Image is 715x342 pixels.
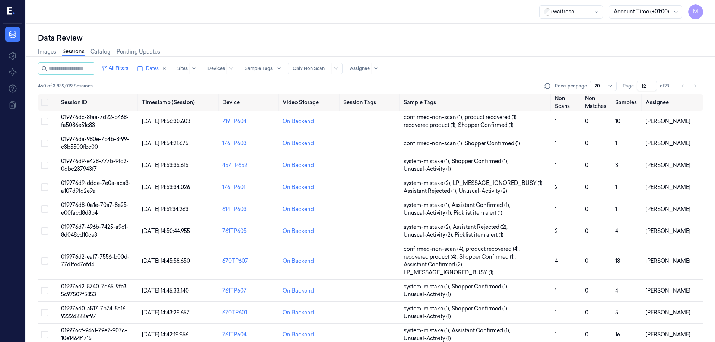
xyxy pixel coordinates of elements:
span: [DATE] 14:45:33.140 [142,287,189,294]
th: Session ID [58,94,139,111]
span: 019976d8-0a1e-70a7-8e25-e00facd8d8b4 [61,202,129,216]
span: system-mistake (1) , [404,305,452,313]
span: [PERSON_NAME] [646,184,690,191]
span: 4 [615,228,618,234]
span: Picklist item alert (1) [455,231,503,239]
span: Unusual-Activity (1) [404,291,451,298]
span: [DATE] 14:42:19.956 [142,331,188,338]
div: 761TP605 [222,227,277,235]
div: On Backend [283,118,314,125]
span: [DATE] 14:43:29.657 [142,309,190,316]
span: 0 [585,258,588,264]
button: Select row [41,309,48,316]
th: Samples [612,94,642,111]
span: 5 [615,309,618,316]
a: Pending Updates [117,48,160,56]
span: Unusual-Activity (2) [459,187,507,195]
span: Shopper Confirmed (1) , [452,305,510,313]
span: 2 [555,228,558,234]
span: 0 [585,309,588,316]
span: 1 [555,331,557,338]
span: [DATE] 14:56:30.603 [142,118,190,125]
button: Select row [41,205,48,213]
button: Go to previous page [678,81,688,91]
span: 1 [555,287,557,294]
span: [PERSON_NAME] [646,331,690,338]
button: Dates [134,63,170,74]
div: 614TP603 [222,205,277,213]
span: [DATE] 14:51:34.263 [142,206,188,212]
span: Unusual-Activity (1) [404,313,451,320]
div: On Backend [283,183,314,191]
span: [PERSON_NAME] [646,228,690,234]
span: Dates [146,65,159,72]
span: 10 [615,118,620,125]
span: 019976d2-8740-7d65-9fe3-5c97507f5853 [61,283,129,298]
span: 019976d9-e428-777b-9fd2-0dbc237943f7 [61,158,129,172]
span: 0 [585,331,588,338]
span: recovered product (1) , [404,121,458,129]
span: 1 [555,162,557,169]
button: Select row [41,287,48,294]
span: confirmed-non-scan (1) , [404,114,465,121]
span: [PERSON_NAME] [646,206,690,212]
th: Non Matches [582,94,612,111]
span: 460 of 3,839,019 Sessions [38,83,93,89]
th: Session Tags [340,94,401,111]
span: system-mistake (1) , [404,327,452,335]
span: 2 [555,184,558,191]
span: recovered product (4) , [404,253,459,261]
span: 1 [555,206,557,212]
span: [DATE] 14:53:35.615 [142,162,188,169]
span: 0 [585,140,588,147]
div: On Backend [283,331,314,339]
span: LP_MESSAGE_IGNORED_BUSY (1) , [453,179,545,187]
span: Page [623,83,634,89]
button: Go to next page [690,81,700,91]
span: [PERSON_NAME] [646,162,690,169]
th: Timestamp (Session) [139,94,219,111]
button: Select row [41,140,48,147]
span: Assistant Rejected (1) , [404,187,459,195]
span: 1 [555,309,557,316]
span: 0 [585,162,588,169]
span: 1 [615,140,617,147]
a: Sessions [62,48,85,56]
span: LP_MESSAGE_IGNORED_BUSY (1) [404,269,493,277]
span: 0 [585,118,588,125]
span: system-mistake (2) , [404,179,453,187]
span: 019976dc-8faa-7d22-b468-fa5086e51c83 [61,114,129,128]
span: 1 [555,118,557,125]
span: Picklist item alert (1) [454,209,502,217]
div: Data Review [38,33,703,43]
span: [PERSON_NAME] [646,309,690,316]
span: 019976d0-a517-7b74-8a16-9222d222af97 [61,305,128,320]
div: On Backend [283,287,314,295]
span: 0 [585,184,588,191]
span: Shopper Confirmed (1) [458,121,514,129]
div: 176TP603 [222,140,277,147]
span: Unusual-Activity (1) [404,165,451,173]
div: 761TP607 [222,287,277,295]
button: Select row [41,257,48,265]
span: Shopper Confirmed (1) [465,140,520,147]
div: On Backend [283,309,314,317]
span: system-mistake (1) , [404,283,452,291]
span: 0 [585,206,588,212]
span: Assistant Rejected (2) , [453,223,509,231]
span: of 23 [660,83,672,89]
div: 761TP604 [222,331,277,339]
div: 457TP652 [222,162,277,169]
span: 3 [615,162,618,169]
div: On Backend [283,162,314,169]
span: 4 [555,258,558,264]
button: M [688,4,703,19]
div: 670TP607 [222,257,277,265]
span: Shopper Confirmed (1) , [452,283,510,291]
button: Select row [41,331,48,338]
span: 1 [615,184,617,191]
span: 019976da-980e-7b4b-8f99-c3b5500fbc00 [61,136,129,150]
span: 019976cf-9461-79e2-907c-10e1464f1715 [61,327,127,342]
span: system-mistake (1) , [404,201,452,209]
